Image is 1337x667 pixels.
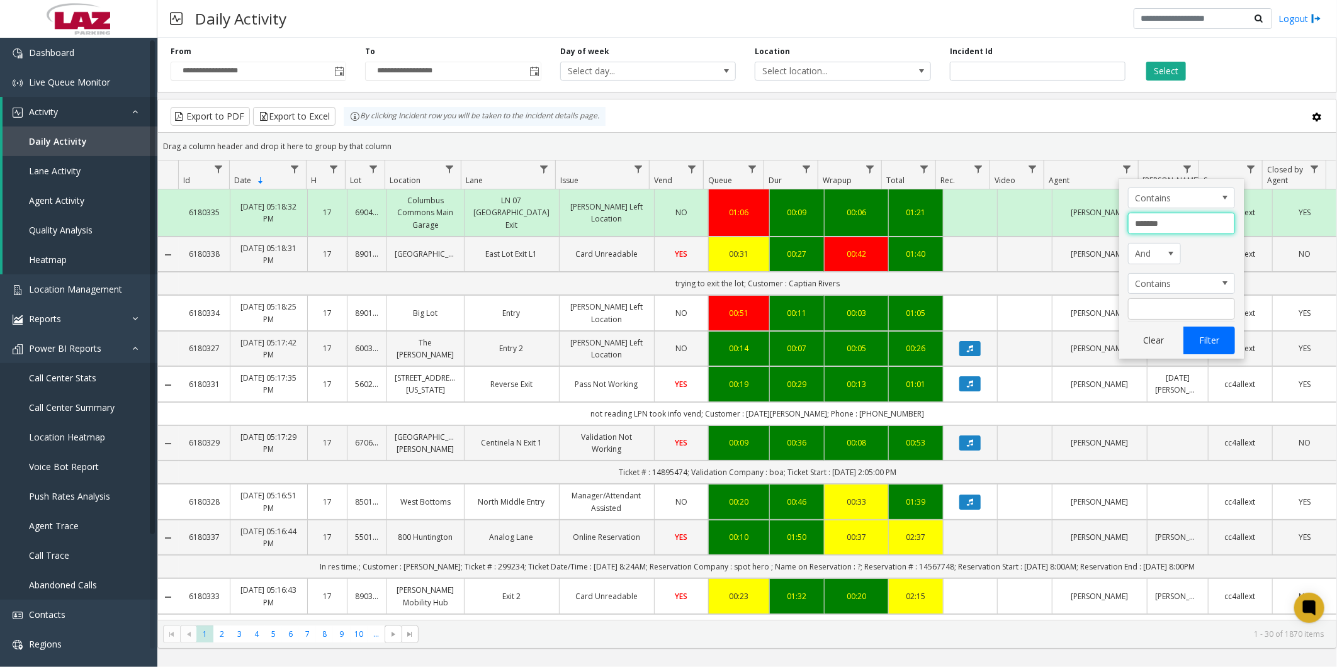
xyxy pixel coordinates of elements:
a: NO [1280,248,1329,260]
a: Vend Filter Menu [684,160,701,177]
a: [DATE] 05:17:35 PM [238,372,299,396]
div: 00:29 [777,378,816,390]
a: YES [1280,342,1329,354]
a: 00:42 [832,248,881,260]
a: [PERSON_NAME] Left Location [567,201,646,225]
span: Page 7 [299,625,316,642]
td: not reading LPN took info vend; Customer : [DATE][PERSON_NAME]; Phone : [PHONE_NUMBER] [179,402,1336,425]
img: 'icon' [13,78,23,88]
a: 01:05 [896,307,935,319]
div: 02:37 [896,531,935,543]
span: Go to the next page [385,625,402,643]
button: Export to PDF [171,107,250,126]
span: Page 5 [265,625,282,642]
span: Abandoned Calls [29,579,97,591]
span: Page 9 [333,625,350,642]
label: Location [755,46,790,57]
img: logout [1311,12,1321,25]
span: NO [675,343,687,354]
a: NO [1280,590,1329,602]
div: 01:39 [896,496,935,508]
img: 'icon' [13,315,23,325]
a: [DATE] 05:17:42 PM [238,337,299,361]
label: To [365,46,375,57]
span: YES [675,591,687,602]
a: 01:40 [896,248,935,260]
a: East Lot Exit L1 [472,248,551,260]
a: Lane Filter Menu [536,160,553,177]
a: Entry 2 [472,342,551,354]
a: 850111 [355,496,379,508]
a: 00:14 [716,342,762,354]
span: Push Rates Analysis [29,490,110,502]
a: [PERSON_NAME] [1060,378,1139,390]
a: 00:31 [716,248,762,260]
a: 600346 [355,342,379,354]
span: Page 8 [316,625,333,642]
span: YES [1299,379,1311,390]
a: Rec. Filter Menu [970,160,987,177]
span: Id [184,175,191,186]
span: Live Queue Monitor [29,76,110,88]
a: YES [1280,378,1329,390]
a: Online Reservation [567,531,646,543]
a: Queue Filter Menu [744,160,761,177]
div: 00:10 [716,531,762,543]
div: 00:20 [716,496,762,508]
img: 'icon' [13,285,23,295]
a: Validation Not Working [567,431,646,455]
a: cc4allext [1216,590,1265,602]
div: 00:03 [832,307,881,319]
a: cc4allext [1216,437,1265,449]
div: 00:23 [716,590,762,602]
a: YES [662,378,701,390]
label: From [171,46,191,57]
input: Agent Filter [1128,213,1235,234]
span: Dashboard [29,47,74,59]
h3: Daily Activity [189,3,293,34]
a: Heatmap [3,245,157,274]
span: NO [1299,437,1311,448]
a: 01:32 [777,590,816,602]
a: North Middle Entry [472,496,551,508]
a: Collapse Details [158,533,179,543]
span: YES [1299,532,1311,542]
span: Location [390,175,420,186]
div: 00:26 [896,342,935,354]
a: Dur Filter Menu [798,160,815,177]
span: YES [1299,207,1311,218]
td: tkt says completed at 4:06 but prkr nvr left | took info & vnd; Customer : [PERSON_NAME]; Phone :... [179,614,1336,637]
a: Reverse Exit [472,378,551,390]
div: 01:21 [896,206,935,218]
a: 01:50 [777,531,816,543]
a: [PERSON_NAME] [1060,531,1139,543]
span: NO [1299,249,1311,259]
a: Agent Filter Menu [1119,160,1136,177]
a: [DATE] 05:18:32 PM [238,201,299,225]
span: Page 10 [351,625,368,642]
span: Heatmap [29,254,67,266]
a: [PERSON_NAME] [1060,248,1139,260]
button: Select [1146,62,1186,81]
a: 690412 [355,206,379,218]
a: cc4allext [1216,496,1265,508]
div: 00:06 [832,206,881,218]
a: 670657 [355,437,379,449]
span: Page 3 [231,625,248,642]
a: 00:37 [832,531,881,543]
span: Regions [29,638,62,650]
span: Closed by Agent [1267,164,1303,186]
a: 00:20 [832,590,881,602]
span: Date [234,175,251,186]
a: 550131 [355,531,379,543]
a: 6180331 [186,378,223,390]
a: 00:19 [716,378,762,390]
a: 00:07 [777,342,816,354]
a: [PERSON_NAME] [1060,307,1139,319]
span: NO [675,496,687,507]
span: Activity [29,106,58,118]
img: pageIcon [170,3,183,34]
a: [STREET_ADDRESS][US_STATE] [395,372,456,396]
a: NO [662,206,701,218]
